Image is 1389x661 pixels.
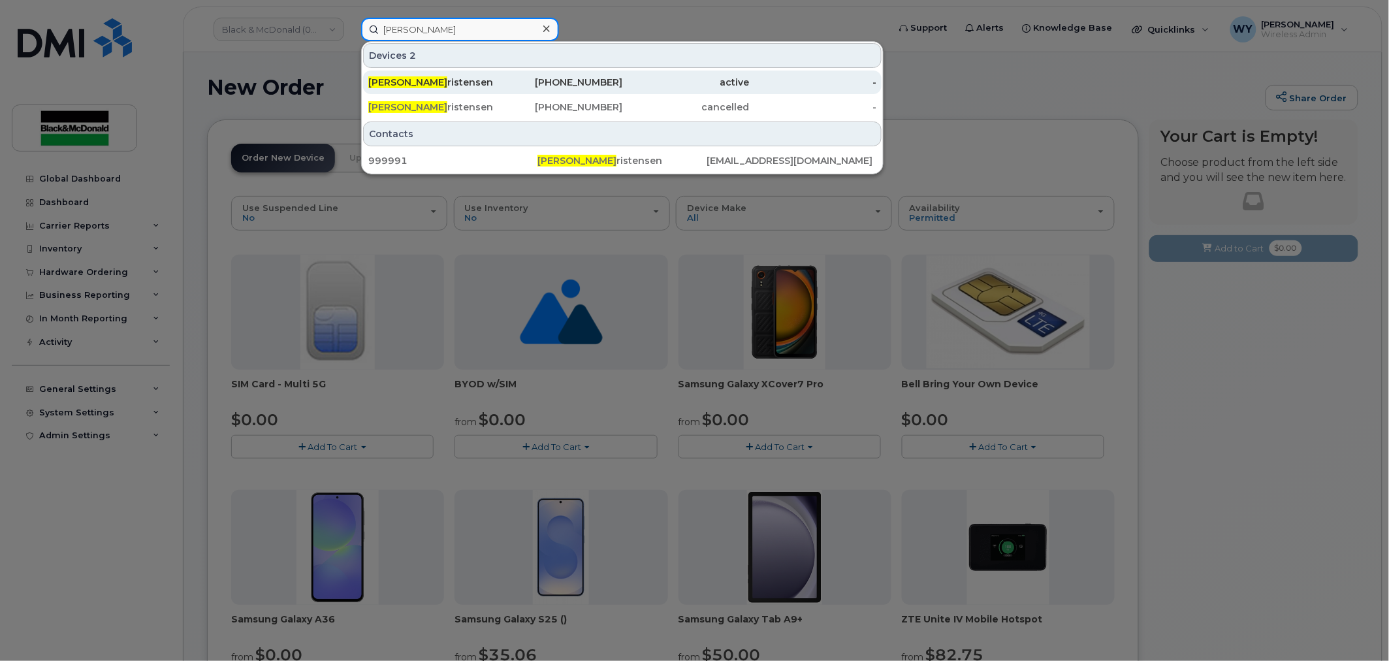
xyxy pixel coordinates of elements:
div: ristensen [368,101,496,114]
a: 999991[PERSON_NAME]ristensen[EMAIL_ADDRESS][DOMAIN_NAME] [363,149,882,172]
div: ristensen [368,76,496,89]
a: [PERSON_NAME]ristensen[PHONE_NUMBER]cancelled- [363,95,882,119]
span: [PERSON_NAME] [368,76,447,88]
div: - [750,101,877,114]
div: [EMAIL_ADDRESS][DOMAIN_NAME] [707,154,876,167]
div: [PHONE_NUMBER] [496,101,623,114]
a: [PERSON_NAME]ristensen[PHONE_NUMBER]active- [363,71,882,94]
div: active [622,76,750,89]
div: [PHONE_NUMBER] [496,76,623,89]
div: Devices [363,43,882,68]
span: [PERSON_NAME] [368,101,447,113]
div: 999991 [368,154,537,167]
span: [PERSON_NAME] [537,155,616,167]
div: cancelled [622,101,750,114]
div: ristensen [537,154,707,167]
div: - [750,76,877,89]
span: 2 [409,49,416,62]
div: Contacts [363,121,882,146]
